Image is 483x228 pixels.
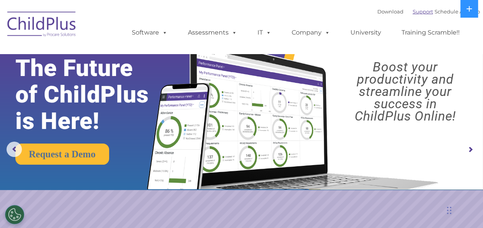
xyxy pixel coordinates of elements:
[180,25,245,40] a: Assessments
[3,6,80,45] img: ChildPlus by Procare Solutions
[435,8,480,15] a: Schedule A Demo
[357,145,483,228] iframe: Chat Widget
[5,205,24,224] button: Cookies Settings
[334,61,477,122] rs-layer: Boost your productivity and streamline your success in ChildPlus Online!
[284,25,338,40] a: Company
[343,25,389,40] a: University
[15,55,169,134] rs-layer: The Future of ChildPlus is Here!
[394,25,467,40] a: Training Scramble!!
[15,144,109,165] a: Request a Demo
[377,8,480,15] font: |
[107,51,130,56] span: Last name
[107,82,139,88] span: Phone number
[377,8,403,15] a: Download
[413,8,433,15] a: Support
[447,199,451,222] div: Drag
[250,25,279,40] a: IT
[124,25,175,40] a: Software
